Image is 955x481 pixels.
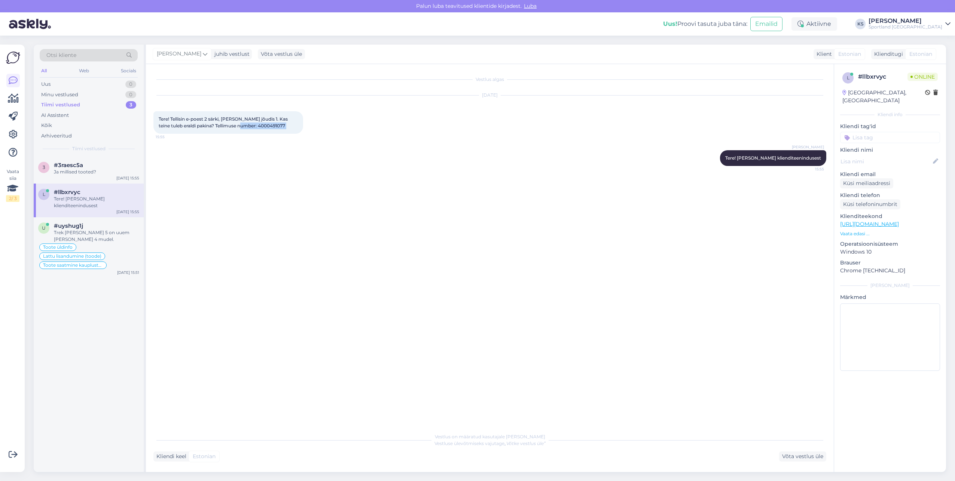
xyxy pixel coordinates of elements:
div: Tiimi vestlused [41,101,80,109]
div: Vaata siia [6,168,19,202]
p: Windows 10 [840,248,940,256]
span: Estonian [193,453,216,460]
p: Klienditeekond [840,212,940,220]
div: Aktiivne [791,17,837,31]
p: Kliendi tag'id [840,122,940,130]
span: Toote saatmine kaupluste vahel [43,263,103,267]
div: Küsi meiliaadressi [840,178,893,188]
span: Tere! Tellisin e-poest 2 särki, [PERSON_NAME] jõudis 1. Kas teine tuleb eraldi pakina? Tellimuse ... [159,116,289,128]
span: #3raesc5a [54,162,83,169]
span: Tiimi vestlused [72,145,106,152]
img: Askly Logo [6,51,20,65]
span: Vestlus on määratud kasutajale [PERSON_NAME] [435,434,545,439]
a: [URL][DOMAIN_NAME] [840,221,899,227]
span: [PERSON_NAME] [157,50,201,58]
span: l [847,75,849,81]
div: [PERSON_NAME] [869,18,942,24]
div: Arhiveeritud [41,132,72,140]
div: [DATE] 15:55 [116,209,139,215]
span: u [42,225,46,231]
span: Lattu lisandumine (toode) [43,254,101,258]
p: Chrome [TECHNICAL_ID] [840,267,940,275]
div: AI Assistent [41,112,69,119]
div: Web [77,66,91,76]
div: Kõik [41,122,52,129]
div: Klient [814,50,832,58]
div: Klienditugi [871,50,903,58]
div: juhib vestlust [211,50,250,58]
div: Vestlus algas [153,76,826,83]
div: 0 [125,81,136,88]
div: Kliendi info [840,111,940,118]
a: [PERSON_NAME]Sportland [GEOGRAPHIC_DATA] [869,18,951,30]
div: Küsi telefoninumbrit [840,199,900,209]
span: 15:55 [156,134,184,140]
div: Minu vestlused [41,91,78,99]
div: Ja millised tooted? [54,169,139,175]
div: Trek [PERSON_NAME] 5 on uuem [PERSON_NAME] 4 mudel. [54,229,139,243]
p: Kliendi telefon [840,191,940,199]
span: Luba [522,3,539,9]
span: #llbxrvyc [54,189,80,196]
div: [DATE] [153,92,826,99]
div: [DATE] 15:51 [117,270,139,275]
div: Uus [41,81,51,88]
div: Sportland [GEOGRAPHIC_DATA] [869,24,942,30]
span: Tere! [PERSON_NAME] klienditeenindusest [725,155,821,161]
p: Vaata edasi ... [840,230,940,237]
span: Otsi kliente [46,51,76,59]
div: [GEOGRAPHIC_DATA], [GEOGRAPHIC_DATA] [842,89,925,105]
span: 15:55 [796,166,824,172]
div: 2 / 3 [6,195,19,202]
b: Uus! [663,20,677,27]
span: [PERSON_NAME] [792,144,824,150]
span: Estonian [909,50,932,58]
div: # llbxrvyc [858,72,907,81]
div: 3 [126,101,136,109]
span: Estonian [838,50,861,58]
p: Kliendi email [840,170,940,178]
span: Online [907,73,938,81]
div: Tere! [PERSON_NAME] klienditeenindusest [54,196,139,209]
div: Võta vestlus üle [258,49,305,59]
button: Emailid [750,17,782,31]
div: Socials [119,66,138,76]
span: Vestluse ülevõtmiseks vajutage [434,441,546,446]
div: Kliendi keel [153,453,186,460]
div: Proovi tasuta juba täna: [663,19,747,28]
p: Märkmed [840,293,940,301]
div: KS [855,19,866,29]
input: Lisa tag [840,132,940,143]
div: 0 [125,91,136,99]
i: „Võtke vestlus üle” [504,441,546,446]
div: All [40,66,48,76]
span: 3 [43,164,45,170]
span: Toote üldinfo [43,245,73,249]
span: #uyshug1j [54,223,83,229]
p: Kliendi nimi [840,146,940,154]
span: l [43,191,45,197]
input: Lisa nimi [840,157,931,166]
div: Võta vestlus üle [779,451,826,462]
p: Brauser [840,259,940,267]
div: [DATE] 15:55 [116,175,139,181]
p: Operatsioonisüsteem [840,240,940,248]
div: [PERSON_NAME] [840,282,940,289]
